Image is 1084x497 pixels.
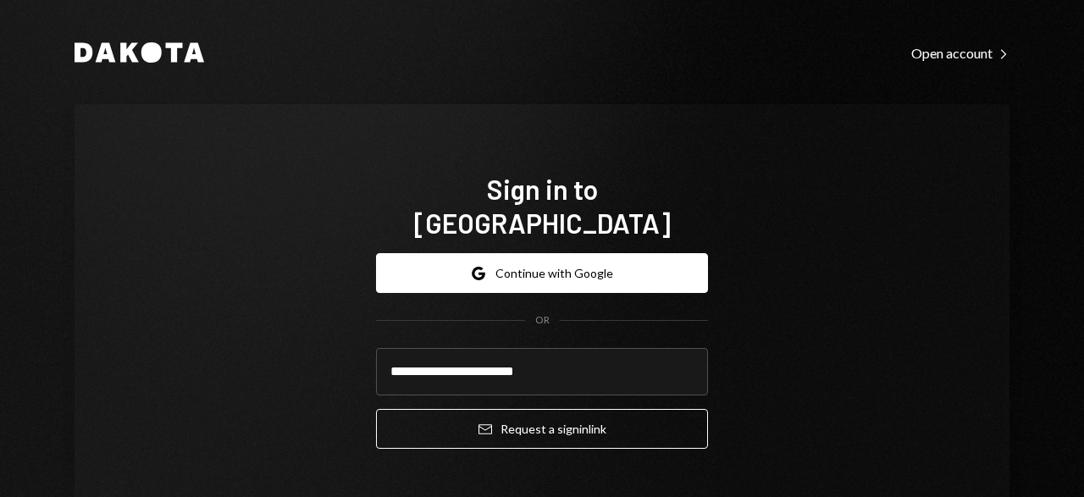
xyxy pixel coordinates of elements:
button: Continue with Google [376,253,708,293]
h1: Sign in to [GEOGRAPHIC_DATA] [376,172,708,240]
div: Open account [911,45,1009,62]
button: Request a signinlink [376,409,708,449]
div: OR [535,313,550,328]
a: Open account [911,43,1009,62]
